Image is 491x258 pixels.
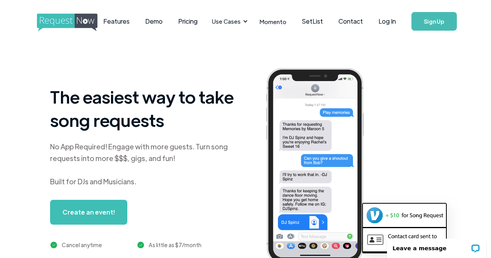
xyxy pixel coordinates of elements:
img: green checkmark [50,242,57,248]
img: contact card example [363,228,446,251]
img: green checkmark [137,242,144,248]
img: venmo screenshot [363,204,446,227]
a: home [37,14,76,29]
a: Sign Up [411,12,457,31]
a: Demo [137,9,170,33]
div: Use Cases [207,9,250,33]
a: Contact [331,9,371,33]
a: Features [95,9,137,33]
img: requestnow logo [37,14,112,31]
a: Momento [252,10,294,33]
a: Log In [371,8,404,35]
h1: The easiest way to take song requests [50,85,234,132]
div: Use Cases [212,17,241,26]
div: No App Required! Engage with more guests. Turn song requests into more $$$, gigs, and fun! Built ... [50,141,234,187]
a: Create an event! [50,200,127,225]
a: SetList [294,9,331,33]
iframe: LiveChat chat widget [382,234,491,258]
div: As little as $7/month [149,240,201,249]
a: Pricing [170,9,205,33]
div: Cancel anytime [62,240,102,249]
